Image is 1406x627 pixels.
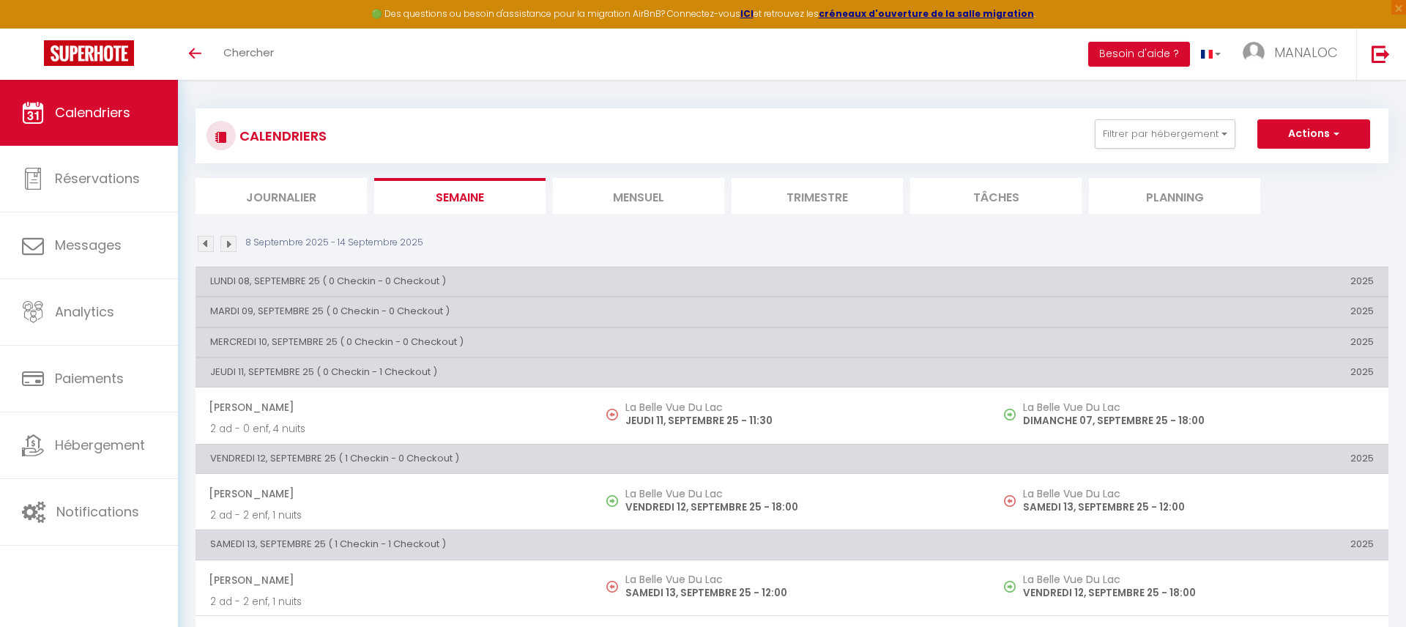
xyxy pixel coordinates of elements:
p: SAMEDI 13, SEPTEMBRE 25 - 12:00 [1023,500,1374,515]
li: Journalier [196,178,367,214]
img: NO IMAGE [606,409,618,420]
p: 2 ad - 2 enf, 1 nuits [210,508,579,523]
h5: La Belle Vue Du Lac [625,574,976,585]
p: DIMANCHE 07, SEPTEMBRE 25 - 18:00 [1023,413,1374,428]
a: créneaux d'ouverture de la salle migration [819,7,1034,20]
th: 2025 [991,530,1388,560]
p: SAMEDI 13, SEPTEMBRE 25 - 12:00 [625,585,976,601]
th: 2025 [991,444,1388,473]
span: Réservations [55,169,140,188]
h5: La Belle Vue Du Lac [625,488,976,500]
span: Calendriers [55,103,130,122]
th: LUNDI 08, SEPTEMBRE 25 ( 0 Checkin - 0 Checkout ) [196,267,991,296]
button: Besoin d'aide ? [1088,42,1190,67]
span: [PERSON_NAME] [209,393,579,421]
p: JEUDI 11, SEPTEMBRE 25 - 11:30 [625,413,976,428]
button: Filtrer par hébergement [1095,119,1235,149]
span: Messages [55,236,122,254]
p: VENDREDI 12, SEPTEMBRE 25 - 18:00 [1023,585,1374,601]
h5: La Belle Vue Du Lac [1023,401,1374,413]
h5: La Belle Vue Du Lac [1023,488,1374,500]
p: 2 ad - 2 enf, 1 nuits [210,594,579,609]
img: NO IMAGE [606,581,618,593]
button: Actions [1257,119,1370,149]
th: 2025 [991,297,1388,327]
span: Notifications [56,502,139,521]
span: MANALOC [1274,43,1338,62]
th: 2025 [991,357,1388,387]
span: Chercher [223,45,274,60]
img: Super Booking [44,40,134,66]
li: Planning [1089,178,1260,214]
h5: La Belle Vue Du Lac [625,401,976,413]
span: [PERSON_NAME] [209,566,579,594]
span: Hébergement [55,436,145,454]
a: ICI [740,7,754,20]
th: MARDI 09, SEPTEMBRE 25 ( 0 Checkin - 0 Checkout ) [196,297,991,327]
li: Tâches [910,178,1082,214]
img: NO IMAGE [1004,495,1016,507]
p: VENDREDI 12, SEPTEMBRE 25 - 18:00 [625,500,976,515]
span: Paiements [55,369,124,387]
th: JEUDI 11, SEPTEMBRE 25 ( 0 Checkin - 1 Checkout ) [196,357,991,387]
p: 8 Septembre 2025 - 14 Septembre 2025 [245,236,423,250]
img: NO IMAGE [1004,409,1016,420]
img: NO IMAGE [1004,581,1016,593]
span: [PERSON_NAME] [209,480,579,508]
th: MERCREDI 10, SEPTEMBRE 25 ( 0 Checkin - 0 Checkout ) [196,327,991,357]
h5: La Belle Vue Du Lac [1023,574,1374,585]
img: ... [1243,42,1265,64]
h3: CALENDRIERS [236,119,327,152]
button: Ouvrir le widget de chat LiveChat [12,6,56,50]
th: SAMEDI 13, SEPTEMBRE 25 ( 1 Checkin - 1 Checkout ) [196,530,991,560]
a: ... MANALOC [1232,29,1356,80]
p: 2 ad - 0 enf, 4 nuits [210,421,579,437]
img: logout [1372,45,1390,63]
th: 2025 [991,327,1388,357]
th: 2025 [991,267,1388,296]
th: VENDREDI 12, SEPTEMBRE 25 ( 1 Checkin - 0 Checkout ) [196,444,991,473]
li: Semaine [374,178,546,214]
li: Mensuel [553,178,724,214]
a: Chercher [212,29,285,80]
span: Analytics [55,303,114,321]
li: Trimestre [732,178,903,214]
